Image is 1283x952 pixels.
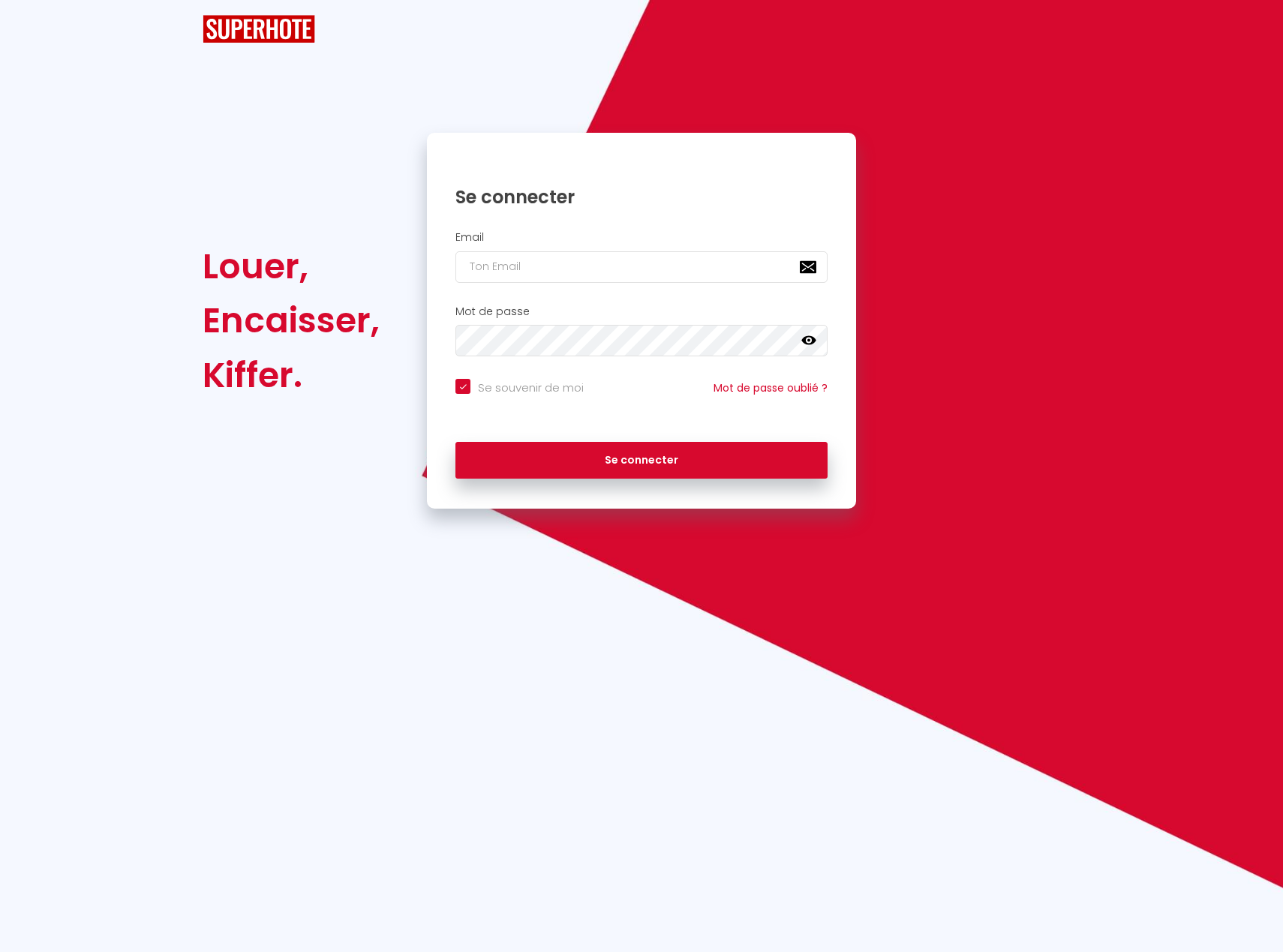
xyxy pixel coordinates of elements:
[203,239,380,293] div: Louer,
[203,348,380,402] div: Kiffer.
[714,380,828,395] a: Mot de passe oublié ?
[455,251,828,283] input: Ton Email
[455,231,828,244] h2: Email
[455,442,828,479] button: Se connecter
[455,305,828,318] h2: Mot de passe
[455,185,828,209] h1: Se connecter
[203,15,315,43] img: SuperHote logo
[203,293,380,347] div: Encaisser,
